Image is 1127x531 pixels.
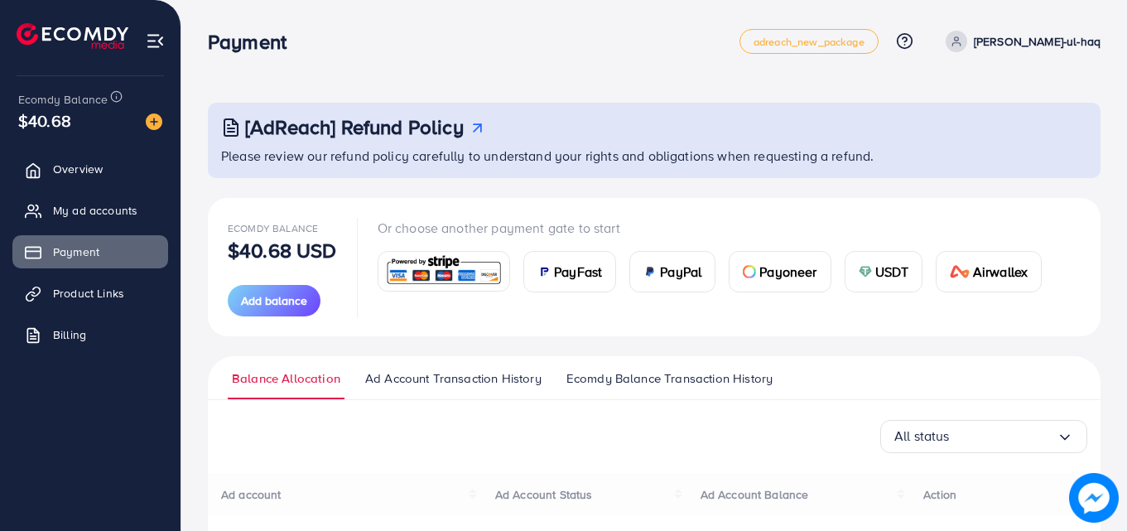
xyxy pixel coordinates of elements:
[643,265,657,278] img: card
[221,146,1091,166] p: Please review our refund policy carefully to understand your rights and obligations when requesti...
[208,30,300,54] h3: Payment
[18,91,108,108] span: Ecomdy Balance
[950,423,1057,449] input: Search for option
[12,235,168,268] a: Payment
[17,23,128,49] img: logo
[566,369,773,388] span: Ecomdy Balance Transaction History
[228,240,337,260] p: $40.68 USD
[1069,473,1119,523] img: image
[378,251,511,292] a: card
[53,285,124,302] span: Product Links
[629,251,715,292] a: cardPayPal
[365,369,542,388] span: Ad Account Transaction History
[729,251,831,292] a: cardPayoneer
[146,31,165,51] img: menu
[936,251,1042,292] a: cardAirwallex
[739,29,879,54] a: adreach_new_package
[754,36,865,47] span: adreach_new_package
[845,251,923,292] a: cardUSDT
[880,420,1087,453] div: Search for option
[523,251,616,292] a: cardPayFast
[12,277,168,310] a: Product Links
[12,194,168,227] a: My ad accounts
[12,152,168,186] a: Overview
[378,218,1056,238] p: Or choose another payment gate to start
[554,262,602,282] span: PayFast
[53,202,137,219] span: My ad accounts
[228,285,320,316] button: Add balance
[12,318,168,351] a: Billing
[53,244,99,260] span: Payment
[241,292,307,309] span: Add balance
[228,221,318,235] span: Ecomdy Balance
[537,265,551,278] img: card
[950,265,970,278] img: card
[759,262,816,282] span: Payoneer
[18,109,71,133] span: $40.68
[859,265,872,278] img: card
[743,265,756,278] img: card
[894,423,950,449] span: All status
[245,115,464,139] h3: [AdReach] Refund Policy
[974,31,1101,51] p: [PERSON_NAME]-ul-haq
[232,369,340,388] span: Balance Allocation
[660,262,701,282] span: PayPal
[973,262,1028,282] span: Airwallex
[383,253,505,289] img: card
[939,31,1101,52] a: [PERSON_NAME]-ul-haq
[875,262,909,282] span: USDT
[146,113,162,130] img: image
[53,161,103,177] span: Overview
[53,326,86,343] span: Billing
